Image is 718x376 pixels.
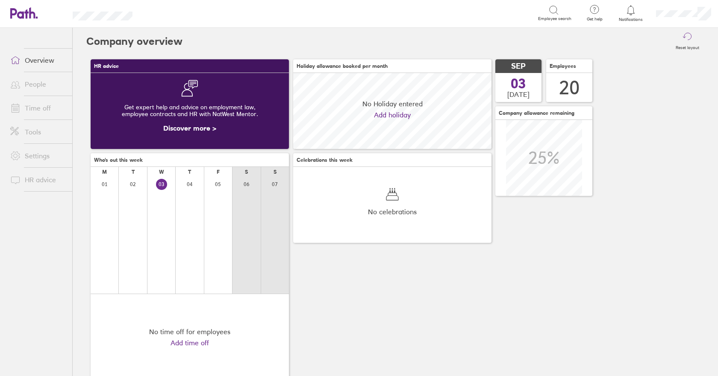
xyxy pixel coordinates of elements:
span: No celebrations [368,208,417,216]
button: Reset layout [671,28,704,55]
a: Add holiday [374,111,411,119]
a: Notifications [617,4,645,22]
span: SEP [511,62,526,71]
div: No time off for employees [149,328,230,335]
a: Settings [3,147,72,164]
a: Add time off [171,339,209,347]
span: No Holiday entered [362,100,423,108]
div: T [188,169,191,175]
label: Reset layout [671,43,704,50]
a: Time off [3,99,72,117]
span: Get help [581,17,609,22]
a: Discover more > [163,124,216,132]
span: Celebrations this week [297,157,353,163]
span: 03 [511,77,526,90]
a: Overview [3,52,72,69]
div: F [217,169,220,175]
div: Get expert help and advice on employment law, employee contracts and HR with NatWest Mentor. [97,97,282,124]
a: HR advice [3,171,72,188]
div: M [102,169,107,175]
h2: Company overview [86,28,182,55]
span: Who's out this week [94,157,143,163]
span: Holiday allowance booked per month [297,63,388,69]
div: S [245,169,248,175]
div: 20 [559,77,580,99]
span: Notifications [617,17,645,22]
span: Employees [550,63,576,69]
div: Search [156,9,177,17]
a: People [3,76,72,93]
div: T [132,169,135,175]
span: [DATE] [507,90,530,98]
span: Employee search [538,16,571,21]
a: Tools [3,123,72,140]
span: Company allowance remaining [499,110,574,116]
div: W [159,169,164,175]
span: HR advice [94,63,119,69]
div: S [274,169,277,175]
